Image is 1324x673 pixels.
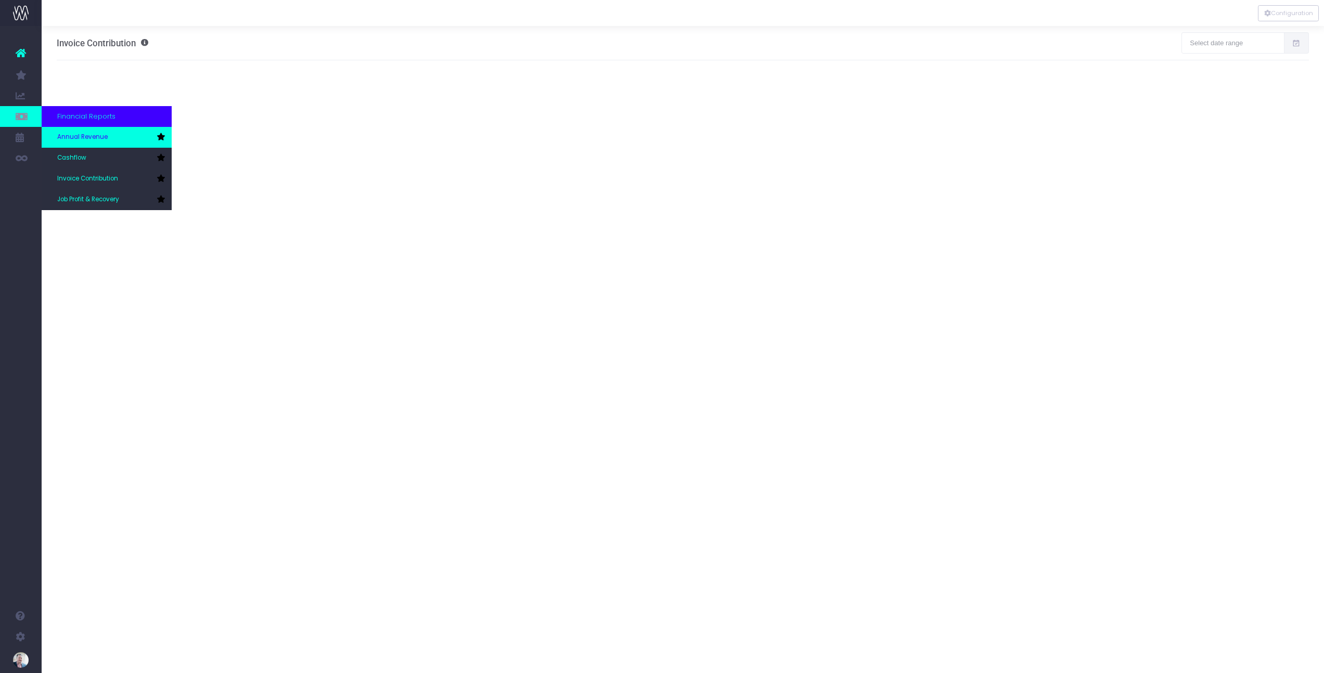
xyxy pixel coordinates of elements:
[57,111,115,122] span: Financial Reports
[42,169,172,189] a: Invoice Contribution
[42,127,172,148] a: Annual Revenue
[57,195,119,204] span: Job Profit & Recovery
[57,38,136,48] span: Invoice Contribution
[1181,32,1284,53] input: Select date range
[1258,5,1319,21] button: Configuration
[57,133,108,142] span: Annual Revenue
[1258,5,1319,21] div: Vertical button group
[42,189,172,210] a: Job Profit & Recovery
[57,153,86,163] span: Cashflow
[42,148,172,169] a: Cashflow
[13,652,29,668] img: images/default_profile_image.png
[57,174,118,184] span: Invoice Contribution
